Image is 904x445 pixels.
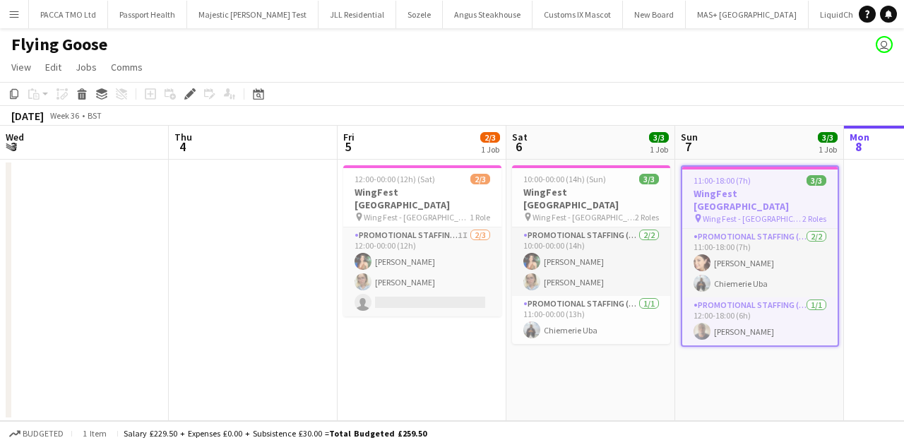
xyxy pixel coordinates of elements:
[29,1,108,28] button: PACCA TMO Ltd
[341,138,355,155] span: 5
[819,144,837,155] div: 1 Job
[76,61,97,73] span: Jobs
[343,131,355,143] span: Fri
[78,428,112,439] span: 1 item
[694,175,751,186] span: 11:00-18:00 (7h)
[682,297,838,345] app-card-role: Promotional Staffing (Brand Ambassadors)1/112:00-18:00 (6h)[PERSON_NAME]
[343,165,501,316] app-job-card: 12:00-00:00 (12h) (Sat)2/3WingFest [GEOGRAPHIC_DATA] Wing Fest - [GEOGRAPHIC_DATA]1 RolePromotion...
[480,132,500,143] span: 2/3
[6,58,37,76] a: View
[523,174,606,184] span: 10:00-00:00 (14h) (Sun)
[682,229,838,297] app-card-role: Promotional Staffing (Brand Ambassadors)2/211:00-18:00 (7h)[PERSON_NAME]Chiemerie Uba
[105,58,148,76] a: Comms
[443,1,533,28] button: Angus Steakhouse
[512,296,670,344] app-card-role: Promotional Staffing (Brand Ambassadors)1/111:00-00:00 (13h)Chiemerie Uba
[11,34,107,55] h1: Flying Goose
[88,110,102,121] div: BST
[512,131,528,143] span: Sat
[396,1,443,28] button: Sozele
[470,174,490,184] span: 2/3
[70,58,102,76] a: Jobs
[364,212,470,222] span: Wing Fest - [GEOGRAPHIC_DATA]
[23,429,64,439] span: Budgeted
[470,212,490,222] span: 1 Role
[47,110,82,121] span: Week 36
[681,165,839,347] app-job-card: 11:00-18:00 (7h)3/3WingFest [GEOGRAPHIC_DATA] Wing Fest - [GEOGRAPHIC_DATA]2 RolesPromotional Sta...
[682,187,838,213] h3: WingFest [GEOGRAPHIC_DATA]
[355,174,435,184] span: 12:00-00:00 (12h) (Sat)
[847,138,869,155] span: 8
[512,227,670,296] app-card-role: Promotional Staffing (Brand Ambassadors)2/210:00-00:00 (14h)[PERSON_NAME][PERSON_NAME]
[40,58,67,76] a: Edit
[187,1,319,28] button: Majestic [PERSON_NAME] Test
[481,144,499,155] div: 1 Job
[533,212,635,222] span: Wing Fest - [GEOGRAPHIC_DATA]
[533,1,623,28] button: Customs IX Mascot
[623,1,686,28] button: New Board
[11,61,31,73] span: View
[650,144,668,155] div: 1 Job
[649,132,669,143] span: 3/3
[510,138,528,155] span: 6
[329,428,427,439] span: Total Budgeted £259.50
[639,174,659,184] span: 3/3
[11,109,44,123] div: [DATE]
[512,186,670,211] h3: WingFest [GEOGRAPHIC_DATA]
[6,131,24,143] span: Wed
[818,132,838,143] span: 3/3
[172,138,192,155] span: 4
[802,213,826,224] span: 2 Roles
[174,131,192,143] span: Thu
[850,131,869,143] span: Mon
[681,131,698,143] span: Sun
[635,212,659,222] span: 2 Roles
[319,1,396,28] button: JLL Residential
[343,227,501,316] app-card-role: Promotional Staffing (Brand Ambassadors)1I2/312:00-00:00 (12h)[PERSON_NAME][PERSON_NAME]
[876,36,893,53] app-user-avatar: Spencer Blackwell
[679,138,698,155] span: 7
[108,1,187,28] button: Passport Health
[4,138,24,155] span: 3
[124,428,427,439] div: Salary £229.50 + Expenses £0.00 + Subsistence £30.00 =
[686,1,809,28] button: MAS+ [GEOGRAPHIC_DATA]
[111,61,143,73] span: Comms
[7,426,66,441] button: Budgeted
[45,61,61,73] span: Edit
[807,175,826,186] span: 3/3
[512,165,670,344] app-job-card: 10:00-00:00 (14h) (Sun)3/3WingFest [GEOGRAPHIC_DATA] Wing Fest - [GEOGRAPHIC_DATA]2 RolesPromotio...
[343,186,501,211] h3: WingFest [GEOGRAPHIC_DATA]
[703,213,802,224] span: Wing Fest - [GEOGRAPHIC_DATA]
